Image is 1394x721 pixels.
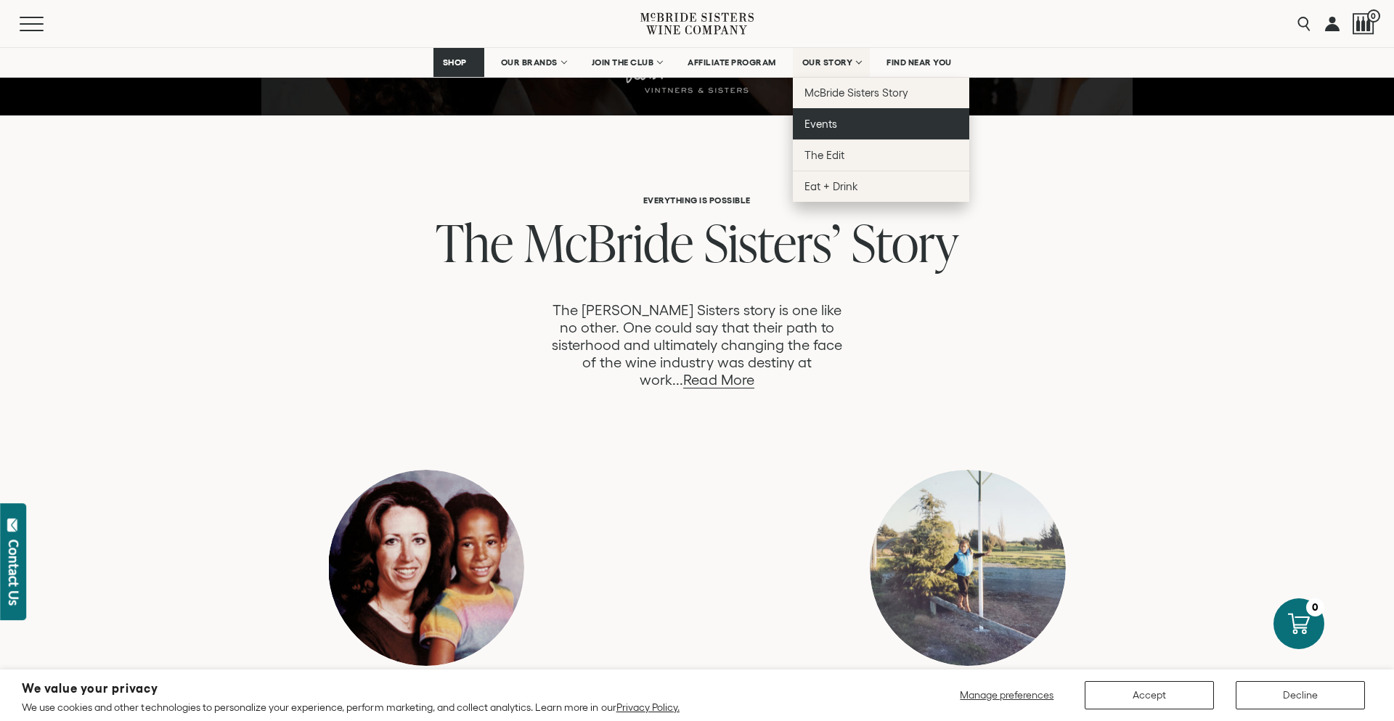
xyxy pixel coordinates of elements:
[793,48,871,77] a: OUR STORY
[1367,9,1380,23] span: 0
[804,118,837,130] span: Events
[20,17,72,31] button: Mobile Menu Trigger
[1085,681,1214,709] button: Accept
[793,139,969,171] a: The Edit
[222,195,1172,205] h6: Everything is Possible
[802,57,853,68] span: OUR STORY
[804,180,858,192] span: Eat + Drink
[7,539,21,606] div: Contact Us
[433,48,484,77] a: SHOP
[616,701,680,713] a: Privacy Policy.
[22,701,680,714] p: We use cookies and other technologies to personalize your experience, perform marketing, and coll...
[793,77,969,108] a: McBride Sisters Story
[436,207,513,277] span: The
[852,207,958,277] span: Story
[886,57,952,68] span: FIND NEAR YOU
[22,683,680,695] h2: We value your privacy
[1236,681,1365,709] button: Decline
[793,171,969,202] a: Eat + Drink
[683,372,754,388] a: Read More
[877,48,961,77] a: FIND NEAR YOU
[688,57,776,68] span: AFFILIATE PROGRAM
[582,48,672,77] a: JOIN THE CLUB
[1306,598,1324,616] div: 0
[501,57,558,68] span: OUR BRANDS
[678,48,786,77] a: AFFILIATE PROGRAM
[793,108,969,139] a: Events
[546,301,848,388] p: The [PERSON_NAME] Sisters story is one like no other. One could say that their path to sisterhood...
[960,689,1053,701] span: Manage preferences
[443,57,468,68] span: SHOP
[524,207,693,277] span: McBride
[951,681,1063,709] button: Manage preferences
[804,149,844,161] span: The Edit
[592,57,654,68] span: JOIN THE CLUB
[704,207,841,277] span: Sisters’
[804,86,908,99] span: McBride Sisters Story
[492,48,575,77] a: OUR BRANDS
